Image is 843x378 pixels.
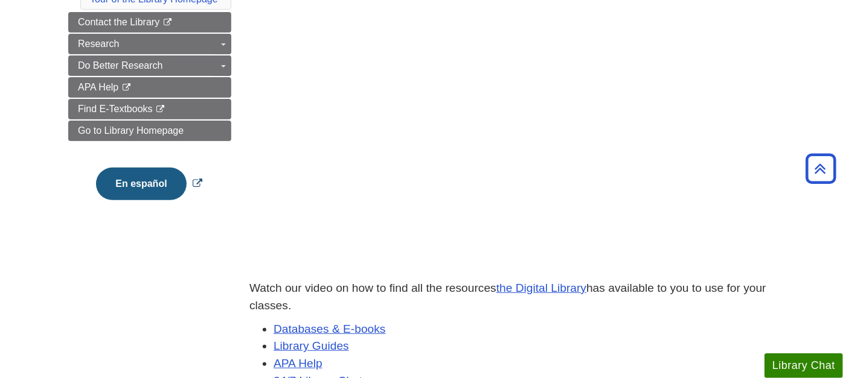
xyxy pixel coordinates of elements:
button: Library Chat [764,353,843,378]
a: the Digital Library [496,282,586,294]
span: Contact the Library [78,17,159,27]
a: Back to Top [801,160,840,177]
a: Research [68,34,231,54]
span: Research [78,39,119,49]
i: This link opens in a new window [155,106,165,113]
a: Link opens in new window [93,178,205,189]
a: APA Help [274,357,322,370]
span: Go to Library Homepage [78,125,184,136]
i: This link opens in a new window [162,19,173,27]
span: Find E-Textbooks [78,104,153,114]
p: Watch our video on how to find all the resources has available to you to use for your classes. [249,280,775,315]
a: APA Help [68,77,231,98]
a: Go to Library Homepage [68,121,231,141]
a: Contact the Library [68,12,231,33]
a: Library Guides [274,339,349,352]
button: En español [96,168,186,200]
span: APA Help [78,82,118,92]
span: Do Better Research [78,60,163,71]
a: Find E-Textbooks [68,99,231,119]
a: Do Better Research [68,55,231,76]
a: Databases & E-books [274,323,386,335]
i: This link opens in a new window [121,84,132,92]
